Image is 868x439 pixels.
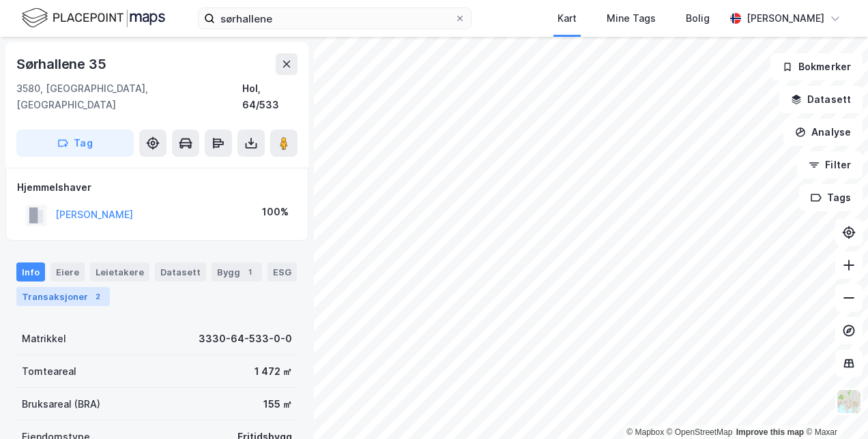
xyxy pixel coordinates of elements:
div: Bolig [686,10,710,27]
div: Transaksjoner [16,287,110,306]
div: 1 472 ㎡ [255,363,292,380]
div: Kart [558,10,577,27]
button: Datasett [779,86,863,113]
div: Leietakere [90,262,149,282]
div: [PERSON_NAME] [747,10,824,27]
a: Improve this map [736,427,804,437]
button: Tags [799,184,863,211]
div: ESG [267,262,297,282]
a: OpenStreetMap [667,427,733,437]
input: Søk på adresse, matrikkel, gårdeiere, leietakere eller personer [215,8,454,29]
div: 3330-64-533-0-0 [199,331,292,347]
button: Tag [16,130,134,157]
div: 155 ㎡ [263,396,292,412]
div: Matrikkel [22,331,66,347]
button: Analyse [783,119,863,146]
a: Mapbox [626,427,664,437]
div: Tomteareal [22,363,76,380]
div: Bruksareal (BRA) [22,396,100,412]
div: Datasett [155,262,206,282]
div: Sørhallene 35 [16,53,108,75]
div: Hol, 64/533 [242,80,298,113]
div: 100% [262,204,289,220]
div: 1 [243,265,257,279]
div: Info [16,262,45,282]
div: 3580, [GEOGRAPHIC_DATA], [GEOGRAPHIC_DATA] [16,80,242,113]
iframe: Chat Widget [800,374,868,439]
div: Hjemmelshaver [17,179,297,196]
div: Bygg [212,262,262,282]
div: 2 [91,290,104,303]
div: Eiere [50,262,85,282]
div: Mine Tags [607,10,656,27]
img: logo.f888ab2527a4732fd821a326f86c7f29.svg [22,6,165,30]
button: Filter [797,151,863,179]
div: Kontrollprogram for chat [800,374,868,439]
button: Bokmerker [770,53,863,80]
